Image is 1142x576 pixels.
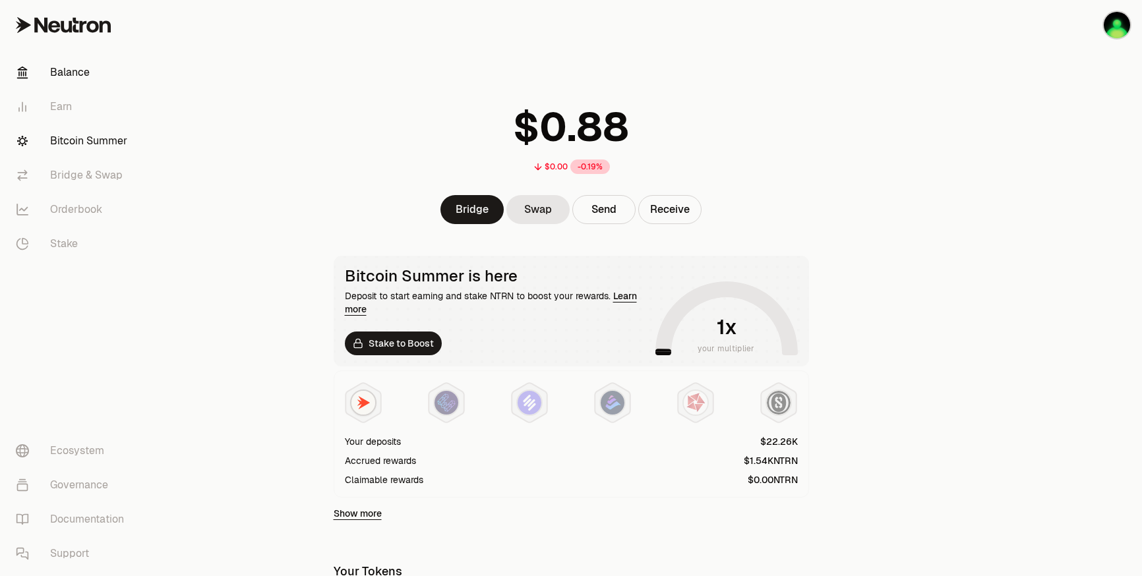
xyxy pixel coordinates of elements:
[5,55,142,90] a: Balance
[601,391,624,415] img: Bedrock Diamonds
[5,90,142,124] a: Earn
[440,195,504,224] a: Bridge
[345,331,442,355] a: Stake to Boost
[5,502,142,536] a: Documentation
[345,454,416,467] div: Accrued rewards
[506,195,570,224] a: Swap
[1104,12,1130,38] img: KO
[345,435,401,448] div: Your deposits
[570,159,610,174] div: -0.19%
[351,391,375,415] img: NTRN
[518,391,541,415] img: Solv Points
[345,473,423,486] div: Claimable rewards
[334,507,382,520] a: Show more
[545,161,568,172] div: $0.00
[345,289,650,316] div: Deposit to start earning and stake NTRN to boost your rewards.
[684,391,707,415] img: Mars Fragments
[5,158,142,192] a: Bridge & Swap
[5,434,142,468] a: Ecosystem
[767,391,791,415] img: Structured Points
[5,468,142,502] a: Governance
[5,227,142,261] a: Stake
[698,342,755,355] span: your multiplier
[435,391,458,415] img: EtherFi Points
[5,192,142,227] a: Orderbook
[345,267,650,285] div: Bitcoin Summer is here
[5,124,142,158] a: Bitcoin Summer
[5,536,142,571] a: Support
[572,195,636,224] button: Send
[638,195,702,224] button: Receive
